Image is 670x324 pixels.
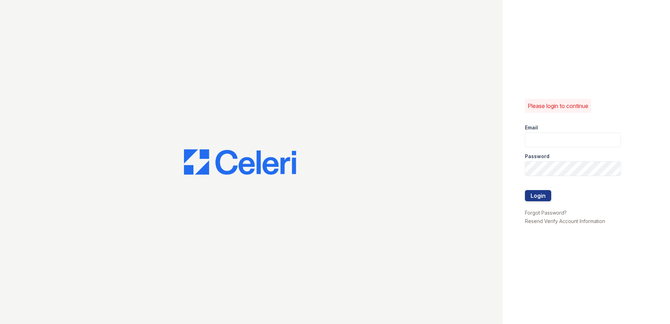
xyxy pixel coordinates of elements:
p: Please login to continue [528,102,588,110]
button: Login [525,190,551,201]
a: Resend Verify Account Information [525,218,605,224]
label: Email [525,124,538,131]
a: Forgot Password? [525,210,567,216]
img: CE_Logo_Blue-a8612792a0a2168367f1c8372b55b34899dd931a85d93a1a3d3e32e68fde9ad4.png [184,149,296,175]
label: Password [525,153,549,160]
